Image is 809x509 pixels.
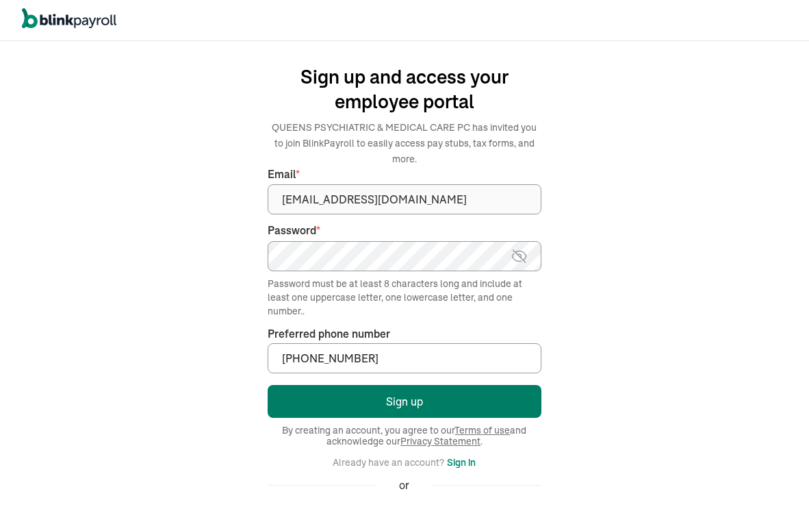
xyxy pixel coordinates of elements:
[22,8,116,29] img: logo
[268,425,541,447] span: By creating an account, you agree to our and acknowledge our .
[268,223,541,238] label: Password
[399,477,409,493] span: or
[268,385,541,418] button: Sign up
[268,184,541,214] input: Your email address
[268,326,390,342] label: Preferred phone number
[268,277,541,318] div: Password must be at least 8 characters long and include at least one uppercase letter, one lowerc...
[581,361,809,509] iframe: Chat Widget
[447,454,476,471] button: Sign in
[454,424,510,436] a: Terms of use
[268,343,541,373] input: Your phone number
[400,435,480,447] a: Privacy Statement
[272,121,537,165] span: QUEENS PSYCHIATRIC & MEDICAL CARE PC has invited you to join BlinkPayroll to easily access pay st...
[268,166,541,182] label: Email
[511,248,528,264] img: eye
[333,456,444,469] span: Already have an account?
[268,64,541,114] h1: Sign up and access your employee portal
